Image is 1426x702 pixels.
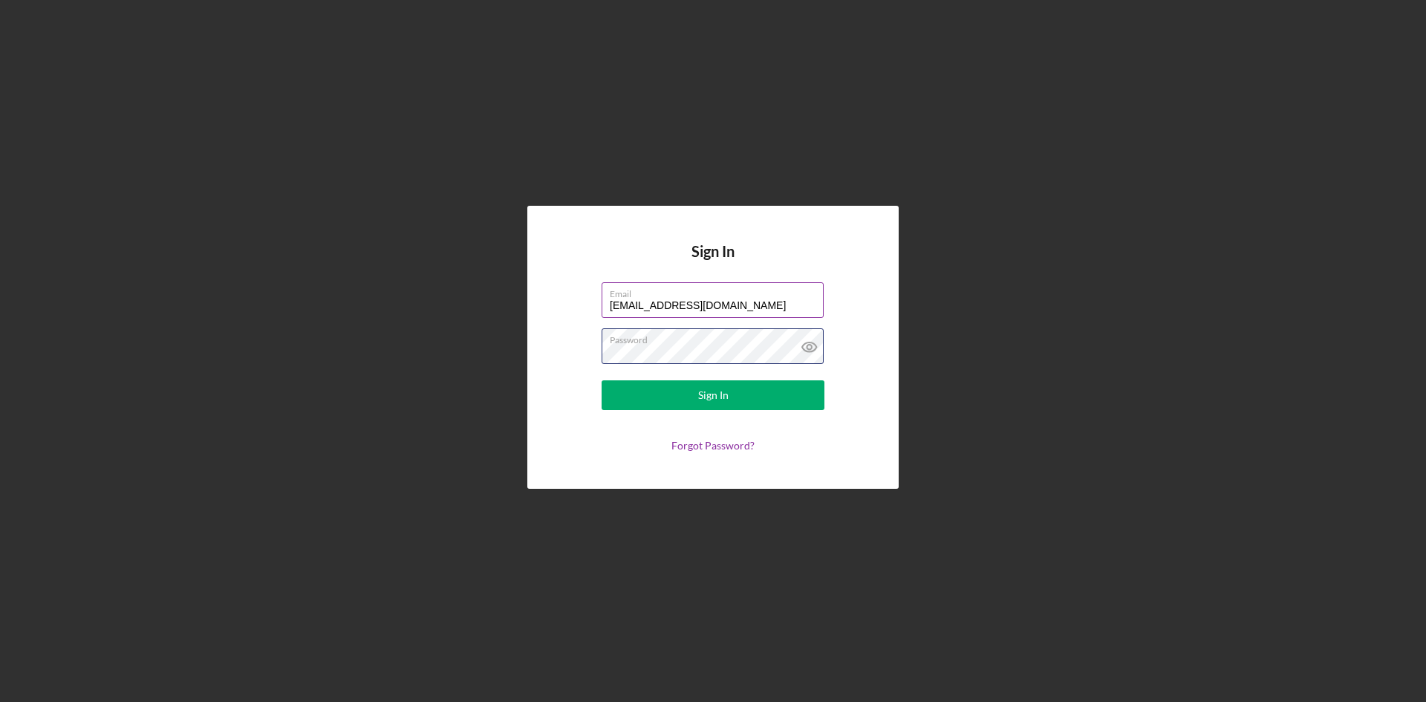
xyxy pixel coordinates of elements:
[671,439,755,452] a: Forgot Password?
[602,380,824,410] button: Sign In
[691,243,735,282] h4: Sign In
[610,283,824,299] label: Email
[610,329,824,345] label: Password
[698,380,729,410] div: Sign In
